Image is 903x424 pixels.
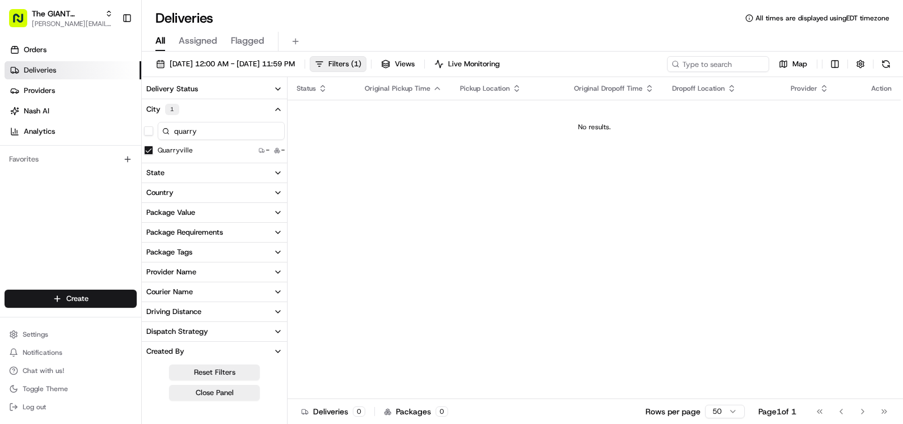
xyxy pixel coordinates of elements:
input: City [158,122,285,140]
span: [DATE] 12:00 AM - [DATE] 11:59 PM [170,59,295,69]
button: City1 [142,99,287,120]
button: Created By [142,342,287,361]
div: 1 [165,104,179,115]
div: Provider Name [146,267,196,277]
span: Chat with us! [23,366,64,375]
button: Package Requirements [142,223,287,242]
span: All times are displayed using EDT timezone [756,14,889,23]
a: Analytics [5,122,141,141]
button: Package Tags [142,243,287,262]
button: Close Panel [169,385,260,401]
div: Package Value [146,207,195,218]
button: Country [142,183,287,202]
button: Toggle Theme [5,381,137,397]
span: Providers [24,86,55,96]
div: Country [146,188,174,198]
a: Deliveries [5,61,141,79]
div: Dispatch Strategy [146,327,208,337]
span: Original Dropoff Time [574,84,643,93]
a: Orders [5,41,141,59]
span: - [281,146,285,155]
h1: Deliveries [155,9,213,27]
div: State [146,168,164,178]
button: Provider Name [142,262,287,282]
button: State [142,163,287,183]
span: Toggle Theme [23,384,68,393]
button: [PERSON_NAME][EMAIL_ADDRESS][PERSON_NAME][DOMAIN_NAME] [32,19,113,28]
span: Deliveries [24,65,56,75]
span: ( 1 ) [351,59,361,69]
div: Packages [384,406,448,417]
div: Package Tags [146,247,192,257]
button: Map [774,56,812,72]
div: Favorites [5,150,137,168]
div: City [146,104,179,115]
a: Providers [5,82,141,100]
span: Orders [24,45,47,55]
button: Log out [5,399,137,415]
button: Dispatch Strategy [142,322,287,341]
button: Live Monitoring [429,56,505,72]
span: Filters [328,59,361,69]
span: Provider [791,84,817,93]
div: 0 [353,406,365,417]
span: - [266,146,269,155]
span: Map [792,59,807,69]
button: Package Value [142,203,287,222]
div: Delivery Status [146,84,198,94]
span: Nash AI [24,106,49,116]
span: Original Pickup Time [365,84,431,93]
button: Driving Distance [142,302,287,321]
button: Notifications [5,345,137,361]
span: Live Monitoring [448,59,500,69]
div: Driving Distance [146,307,201,317]
div: 0 [436,406,448,417]
p: Rows per page [645,406,701,417]
button: Settings [5,327,137,342]
span: Log out [23,402,46,412]
button: Courier Name [142,282,287,302]
button: Filters(1) [310,56,366,72]
button: [DATE] 12:00 AM - [DATE] 11:59 PM [151,56,300,72]
span: Pickup Location [460,84,510,93]
div: Action [871,84,892,93]
span: All [155,34,165,48]
button: Refresh [878,56,894,72]
span: Settings [23,330,48,339]
div: No results. [292,122,896,132]
button: The GIANT Company[PERSON_NAME][EMAIL_ADDRESS][PERSON_NAME][DOMAIN_NAME] [5,5,117,32]
label: Quarryville [158,146,193,155]
button: Delivery Status [142,79,287,99]
span: Analytics [24,126,55,137]
div: Page 1 of 1 [758,406,796,417]
button: The GIANT Company [32,8,100,19]
span: Flagged [231,34,264,48]
a: Nash AI [5,102,141,120]
span: Assigned [179,34,217,48]
div: Package Requirements [146,227,223,238]
input: Type to search [667,56,769,72]
button: Views [376,56,420,72]
div: Deliveries [301,406,365,417]
button: Create [5,290,137,308]
span: Dropoff Location [672,84,725,93]
button: Reset Filters [169,364,260,380]
div: Created By [146,346,184,357]
span: Create [66,294,88,304]
button: Chat with us! [5,363,137,379]
span: Notifications [23,348,62,357]
span: Status [297,84,316,93]
span: Views [395,59,415,69]
div: Courier Name [146,287,193,297]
